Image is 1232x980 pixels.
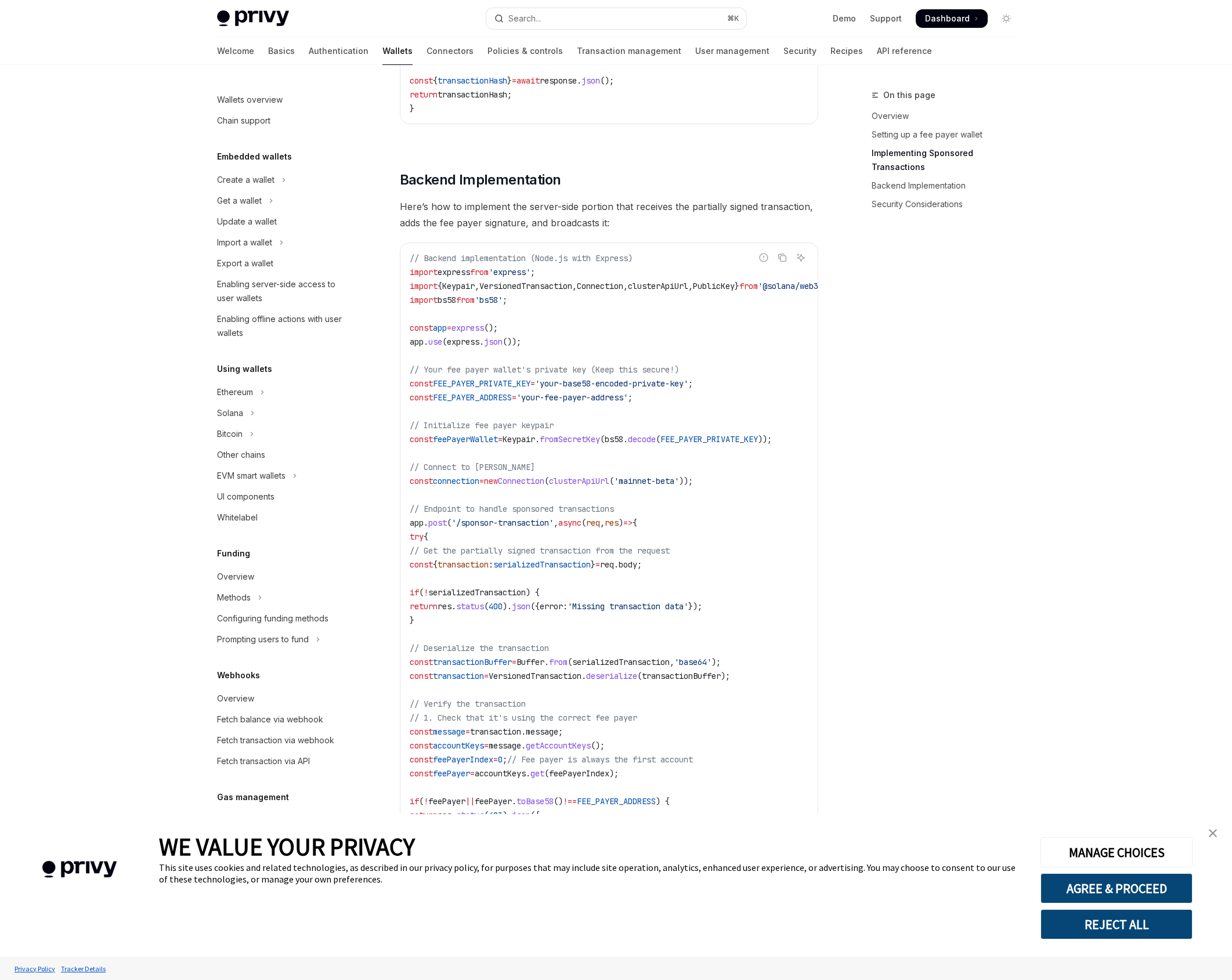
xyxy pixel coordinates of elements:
span: FEE_PAYER_PRIVATE_KEY [433,378,530,389]
span: ). [503,810,512,820]
span: . [521,740,526,751]
h5: Funding [217,547,250,560]
span: ( [419,796,424,807]
span: Here’s how to implement the server-side portion that receives the partially signed transaction, a... [400,198,818,231]
span: ) { [526,587,540,598]
a: Dashboard [916,9,988,28]
span: 'your-fee-payer-address' [516,392,628,403]
span: feePayer [433,768,470,779]
span: = [530,378,535,389]
a: Export a wallet [208,253,356,274]
span: app [410,337,424,347]
span: post [428,518,447,528]
div: Update a wallet [217,215,277,229]
a: Fetch transaction via API [208,751,356,772]
span: . [581,671,586,681]
span: . [535,434,540,444]
button: Toggle dark mode [997,9,1016,28]
span: FEE_PAYER_PRIVATE_KEY [660,434,758,444]
span: const [410,434,433,444]
span: const [410,476,433,486]
button: Report incorrect code [756,250,771,265]
span: } [507,75,512,86]
span: ( [656,434,660,444]
a: Chain support [208,110,356,131]
span: ( [600,434,605,444]
a: Support [870,13,902,24]
span: . [451,810,456,820]
span: Dashboard [925,13,970,24]
button: MANAGE CHOICES [1040,837,1193,867]
span: express [438,267,470,277]
span: import [410,295,438,305]
span: { [438,281,442,291]
div: EVM smart wallets [217,469,286,483]
span: = [484,671,489,681]
span: ( [442,337,447,347]
span: accountKeys [475,768,526,779]
span: return [410,89,438,100]
a: Wallets overview [208,89,356,110]
span: ! [424,796,428,807]
span: import [410,267,438,277]
span: } [410,615,414,625]
span: = [447,323,451,333]
span: if [410,796,419,807]
a: Authentication [309,37,368,65]
button: Open search [486,8,746,29]
span: const [410,323,433,333]
span: . [544,657,549,667]
span: FEE_PAYER_ADDRESS [433,392,512,403]
a: API reference [877,37,932,65]
span: transaction [433,671,484,681]
span: , [554,518,558,528]
a: Demo [833,13,856,24]
span: PublicKey [693,281,735,291]
span: res [438,810,451,820]
span: // Verify the transaction [410,699,526,709]
a: Policies & controls [487,37,563,65]
a: Basics [268,37,295,65]
span: , [475,281,479,291]
span: . [526,768,530,779]
button: Toggle Methods section [208,587,356,608]
button: Toggle Import a wallet section [208,232,356,253]
div: Import a wallet [217,236,272,249]
span: from [456,295,475,305]
span: from [549,657,568,667]
span: transaction [438,559,489,570]
span: express [447,337,479,347]
span: // Initialize fee payer keypair [410,420,554,431]
span: (); [600,75,614,86]
span: toBase58 [516,796,554,807]
span: VersionedTransaction [489,671,581,681]
span: 'Missing transaction data' [568,601,688,612]
a: Transaction management [577,37,681,65]
span: VersionedTransaction [479,281,572,291]
a: close banner [1201,822,1224,845]
span: transactionHash [438,89,507,100]
span: transaction [470,726,521,737]
span: feePayerWallet [433,434,498,444]
span: () [554,796,563,807]
div: Create a wallet [217,173,274,187]
span: res [438,601,451,612]
span: ( [581,518,586,528]
span: = [465,726,470,737]
div: Overview [217,692,254,706]
span: , [600,518,605,528]
span: { [433,559,438,570]
span: serializedTransaction [493,559,591,570]
span: transactionHash [438,75,507,86]
button: Toggle EVM smart wallets section [208,465,356,486]
span: ( [447,518,451,528]
button: Toggle Prompting users to fund section [208,629,356,650]
span: express [451,323,484,333]
span: , [688,281,693,291]
div: Fetch balance via webhook [217,713,323,726]
div: Methods [217,591,251,605]
span: json [484,337,503,347]
span: req [600,559,614,570]
span: const [410,75,433,86]
h5: Embedded wallets [217,150,292,164]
